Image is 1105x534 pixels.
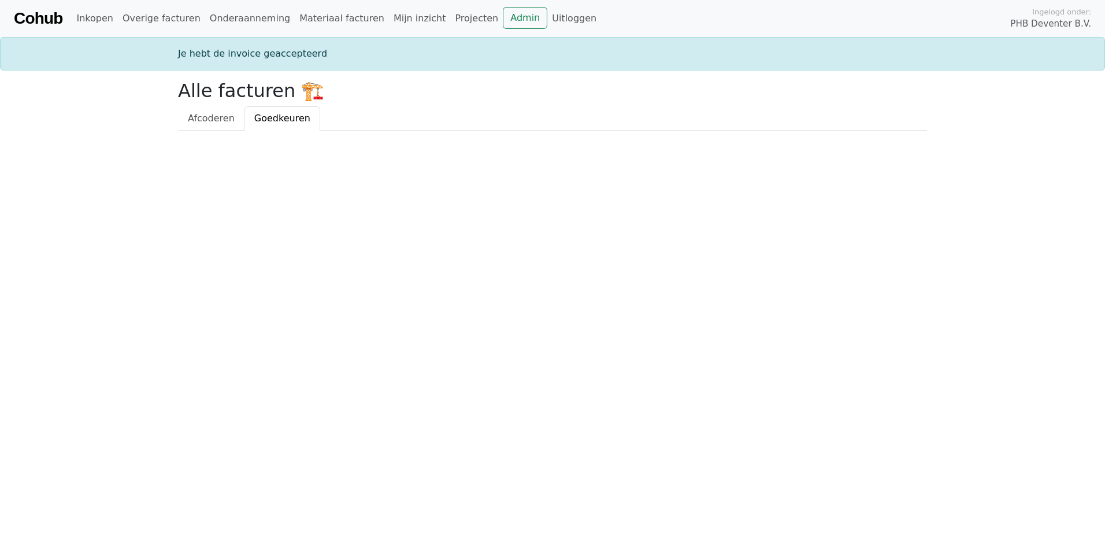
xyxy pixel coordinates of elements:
[188,113,235,124] span: Afcoderen
[389,7,451,30] a: Mijn inzicht
[178,106,244,131] a: Afcoderen
[1010,17,1091,31] span: PHB Deventer B.V.
[547,7,601,30] a: Uitloggen
[503,7,547,29] a: Admin
[254,113,310,124] span: Goedkeuren
[205,7,295,30] a: Onderaanneming
[244,106,320,131] a: Goedkeuren
[295,7,389,30] a: Materiaal facturen
[14,5,62,32] a: Cohub
[171,47,934,61] div: Je hebt de invoice geaccepteerd
[118,7,205,30] a: Overige facturen
[450,7,503,30] a: Projecten
[178,80,927,102] h2: Alle facturen 🏗️
[1032,6,1091,17] span: Ingelogd onder:
[72,7,117,30] a: Inkopen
